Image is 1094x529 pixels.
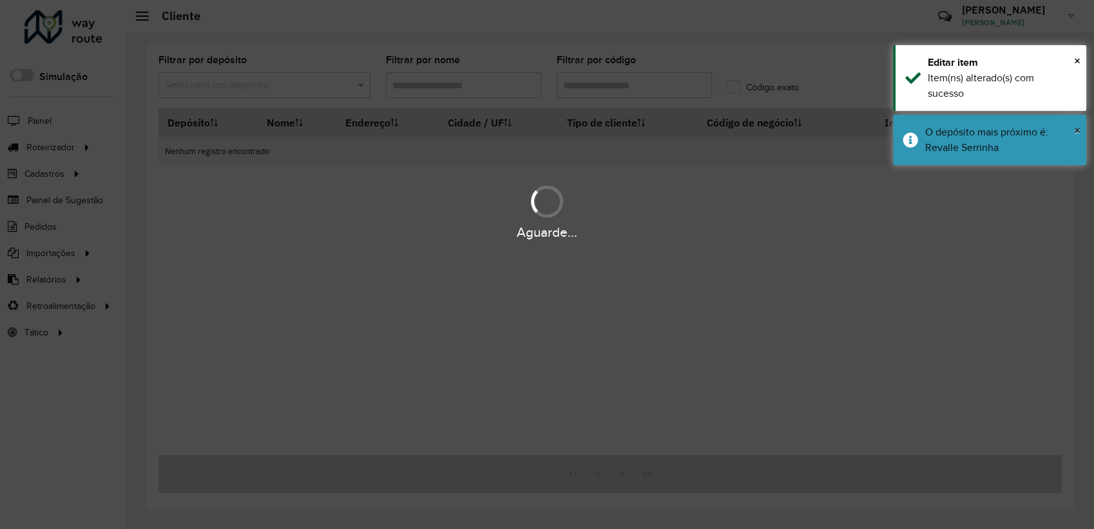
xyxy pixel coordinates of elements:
div: Item(ns) alterado(s) com sucesso [928,70,1077,101]
div: Editar item [928,55,1077,70]
span: × [1074,123,1080,137]
span: × [1074,54,1080,68]
div: O depósito mais próximo é: Revalle Serrinha [925,125,1077,155]
button: Close [1074,121,1080,140]
button: Close [1074,51,1080,70]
